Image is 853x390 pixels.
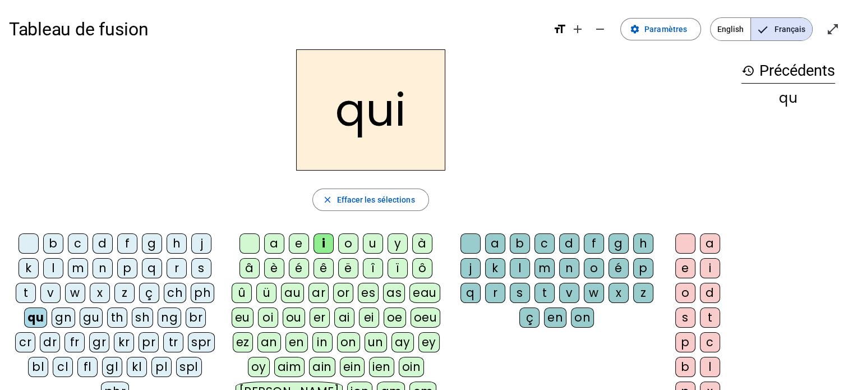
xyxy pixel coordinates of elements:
[510,283,530,303] div: s
[68,233,88,254] div: c
[167,233,187,254] div: h
[256,283,276,303] div: ü
[232,308,253,328] div: eu
[139,332,159,352] div: pr
[289,258,309,278] div: é
[633,233,653,254] div: h
[53,357,73,377] div: cl
[114,332,134,352] div: kr
[700,258,720,278] div: i
[822,18,844,40] button: Entrer en plein écran
[620,18,701,40] button: Paramètres
[571,22,584,36] mat-icon: add
[309,357,335,377] div: ain
[534,233,555,254] div: c
[608,258,629,278] div: é
[142,258,162,278] div: q
[412,258,432,278] div: ô
[322,195,332,205] mat-icon: close
[333,283,353,303] div: or
[102,357,122,377] div: gl
[117,233,137,254] div: f
[142,233,162,254] div: g
[700,357,720,377] div: l
[711,18,750,40] span: English
[519,308,540,328] div: ç
[274,357,305,377] div: aim
[28,357,48,377] div: bl
[534,283,555,303] div: t
[176,357,202,377] div: spl
[826,22,840,36] mat-icon: open_in_full
[337,332,360,352] div: on
[589,18,611,40] button: Diminuer la taille de la police
[566,18,589,40] button: Augmenter la taille de la police
[460,258,481,278] div: j
[644,22,687,36] span: Paramètres
[384,308,406,328] div: oe
[409,283,440,303] div: eau
[593,22,607,36] mat-icon: remove
[289,233,309,254] div: e
[163,332,183,352] div: tr
[151,357,172,377] div: pl
[700,308,720,328] div: t
[700,233,720,254] div: a
[338,258,358,278] div: ë
[191,233,211,254] div: j
[675,357,695,377] div: b
[700,332,720,352] div: c
[608,233,629,254] div: g
[460,283,481,303] div: q
[114,283,135,303] div: z
[158,308,181,328] div: ng
[391,332,414,352] div: ay
[40,332,60,352] div: dr
[363,258,383,278] div: î
[338,233,358,254] div: o
[559,233,579,254] div: d
[675,308,695,328] div: s
[283,308,305,328] div: ou
[80,308,103,328] div: gu
[285,332,308,352] div: en
[52,308,75,328] div: gn
[741,91,835,105] div: qu
[700,283,720,303] div: d
[24,308,47,328] div: qu
[630,24,640,34] mat-icon: settings
[191,258,211,278] div: s
[559,258,579,278] div: n
[369,357,394,377] div: ien
[399,357,425,377] div: oin
[188,332,215,352] div: spr
[258,308,278,328] div: oi
[233,332,253,352] div: ez
[534,258,555,278] div: m
[336,193,414,207] span: Effacer les sélections
[359,308,379,328] div: ei
[191,283,214,303] div: ph
[388,258,408,278] div: ï
[485,283,505,303] div: r
[90,283,110,303] div: x
[608,283,629,303] div: x
[15,332,35,352] div: cr
[65,283,85,303] div: w
[312,332,333,352] div: in
[751,18,812,40] span: Français
[584,258,604,278] div: o
[412,233,432,254] div: à
[248,357,270,377] div: oy
[411,308,441,328] div: oeu
[281,283,304,303] div: au
[127,357,147,377] div: kl
[19,258,39,278] div: k
[296,49,445,171] h2: qui
[485,233,505,254] div: a
[388,233,408,254] div: y
[308,283,329,303] div: ar
[675,332,695,352] div: p
[584,233,604,254] div: f
[584,283,604,303] div: w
